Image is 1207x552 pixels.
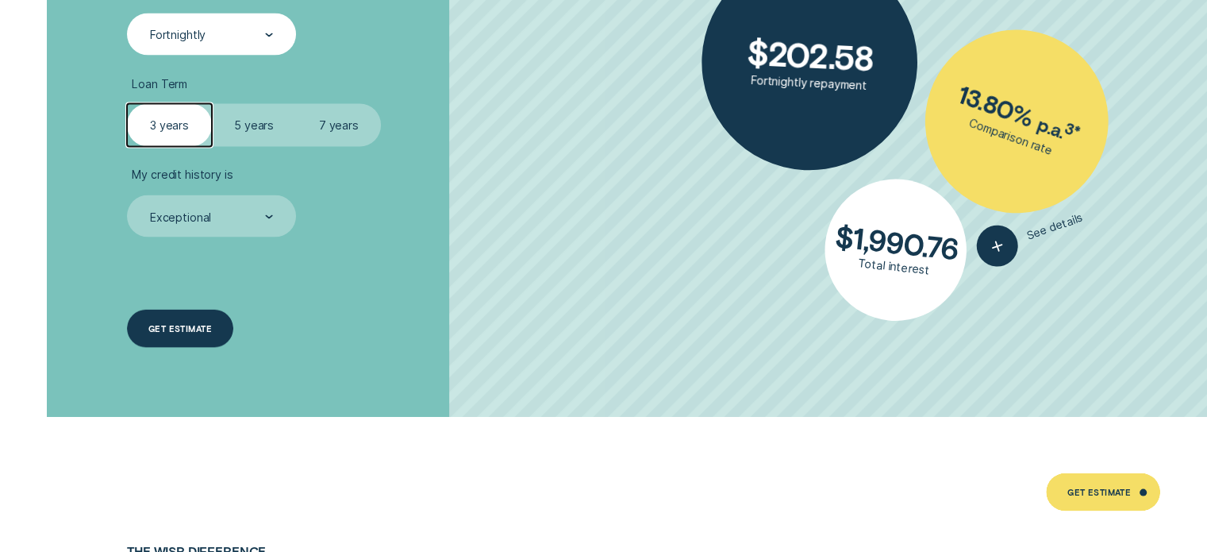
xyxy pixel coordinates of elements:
[212,104,297,146] label: 5 years
[148,325,212,332] div: Get estimate
[1046,473,1160,511] a: Get Estimate
[127,310,233,348] a: Get estimate
[1025,210,1086,242] span: See details
[132,77,187,91] span: Loan Term
[297,104,382,146] label: 7 years
[132,168,233,182] span: My credit history is
[150,28,206,42] div: Fortnightly
[150,210,211,225] div: Exceptional
[971,198,1090,273] button: See details
[127,104,212,146] label: 3 years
